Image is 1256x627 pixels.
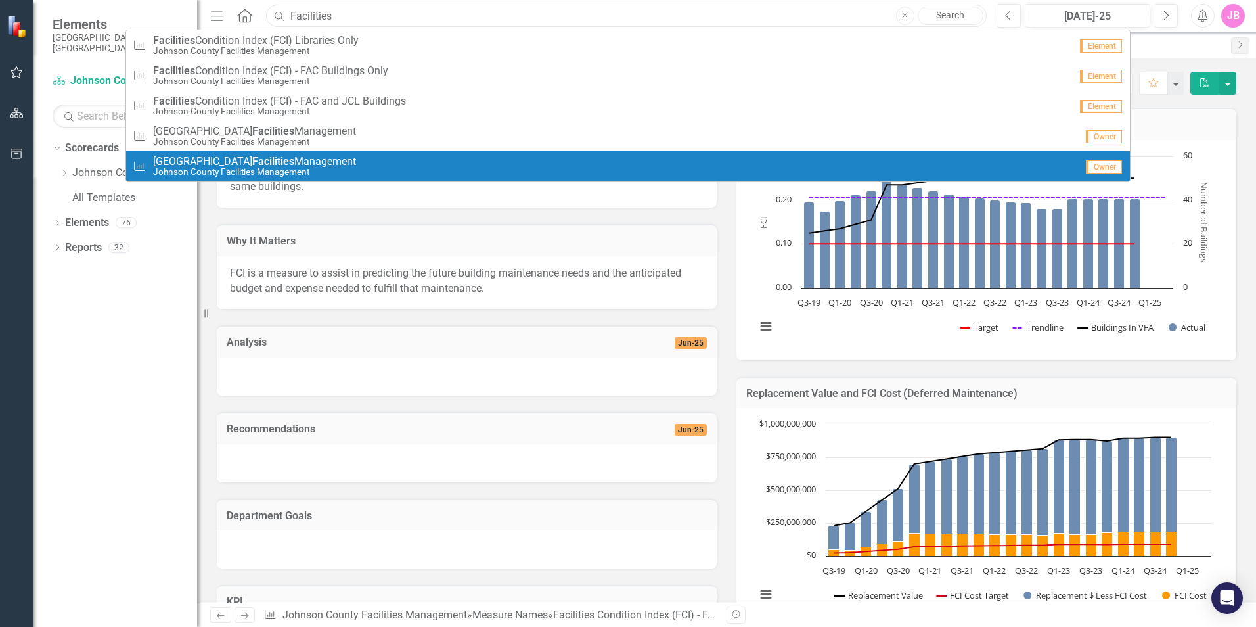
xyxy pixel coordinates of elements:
[877,500,888,544] path: Q2-20, 335,261,367.5. Replacement $ Less FCI Cost.
[759,417,816,429] text: $1,000,000,000
[1086,440,1097,535] path: Q3-23, 725,770,352. Replacement $ Less FCI Cost.
[1086,130,1122,143] span: Owner
[860,296,883,308] text: Q3-20
[282,609,467,621] a: Johnson County Facilities Management
[828,526,840,550] path: Q3-19, 185,330,023.25. Replacement $ Less FCI Cost.
[887,565,910,576] text: Q3-20
[918,7,983,25] a: Search
[750,150,1223,347] div: Chart. Highcharts interactive chart.
[804,156,1167,289] g: Actual, series 4 of 4. Bar series with 24 bars. Y axis, FCI.
[953,296,976,308] text: Q1-22
[227,235,707,247] h3: Why It Matters
[153,106,406,116] small: Johnson County Facilities Management
[65,141,119,156] a: Scorecards
[153,35,359,47] span: Condition Index (FCI) Libraries Only
[1150,438,1161,532] path: Q3-24, 718,586,695. Replacement $ Less FCI Cost.
[1086,160,1122,174] span: Owner
[1211,582,1243,614] div: Open Intercom Messenger
[957,457,968,534] path: Q3-21, 590,100,207. Replacement $ Less FCI Cost.
[834,590,923,601] button: Show Replacement Value
[153,126,356,137] span: [GEOGRAPHIC_DATA] Management
[252,125,294,137] strong: Facilities
[951,565,974,576] text: Q3-21
[53,74,184,89] a: Johnson County Facilities Management
[776,237,792,248] text: 0.10
[1111,565,1135,576] text: Q1-24
[1198,182,1210,262] text: Number of Buildings
[1047,565,1070,576] text: Q1-23
[893,489,904,542] path: Q3-20, 398,953,790.25. Replacement $ Less FCI Cost.
[882,180,892,288] path: Q4-20, 0.24490714. Actual.
[65,216,109,231] a: Elements
[766,483,816,495] text: $500,000,000
[53,32,184,54] small: [GEOGRAPHIC_DATA], [GEOGRAPHIC_DATA]
[1013,321,1064,333] button: Show Trendline
[1052,208,1063,288] path: Q3-23, 0.1810719. Actual.
[1144,565,1167,576] text: Q3-24
[1166,438,1177,532] path: Q4-24, 718,586,695. Replacement $ Less FCI Cost.
[1183,281,1188,292] text: 0
[855,565,878,576] text: Q1-20
[7,14,30,37] img: ClearPoint Strategy
[750,150,1218,347] svg: Interactive chart
[1054,440,1065,534] path: Q1-23, 712,072,807. Replacement $ Less FCI Cost.
[1183,193,1192,205] text: 40
[1015,565,1038,576] text: Q3-22
[820,211,830,288] path: Q4-19, 0.17516524. Actual.
[227,596,707,608] h3: KPI
[845,523,856,551] path: Q4-19, 207,876,522. Replacement $ Less FCI Cost.
[1080,39,1122,53] span: Element
[1183,237,1192,248] text: 20
[72,166,197,181] a: Johnson County Government
[553,609,808,621] div: Facilities Condition Index (FCI) - FAC and JCL Buildings
[1046,296,1069,308] text: Q3-23
[822,565,845,576] text: Q3-19
[1037,449,1048,536] path: Q4-22, 656,500,266. Replacement $ Less FCI Cost.
[1221,4,1245,28] button: JB
[1134,438,1145,532] path: Q2-24, 714,655,050. Replacement $ Less FCI Cost.
[1077,321,1154,333] button: Show Buildings In VFA
[1108,296,1131,308] text: Q3-24
[1176,565,1199,576] text: Q1-25
[1023,590,1148,601] button: Show Replacement $ Less FCI Cost
[266,5,987,28] input: Search ClearPoint...
[153,156,356,168] span: [GEOGRAPHIC_DATA] Management
[153,65,388,77] span: Condition Index (FCI) - FAC Buildings Only
[828,425,1204,551] g: Replacement $ Less FCI Cost, series 3 of 4. Bar series with 24 bars.
[1080,70,1122,83] span: Element
[918,565,941,576] text: Q1-21
[828,296,851,308] text: Q1-20
[227,510,707,522] h3: Department Goals
[750,418,1223,615] div: Chart. Highcharts interactive chart.
[974,454,985,534] path: Q4-21, 610,740,516. Replacement $ Less FCI Cost.
[983,565,1006,576] text: Q1-22
[472,609,548,621] a: Measure Names
[675,337,707,349] span: Jun-25
[116,218,137,229] div: 76
[1118,438,1129,532] path: Q1-24, 714,655,050. Replacement $ Less FCI Cost.
[1077,296,1100,308] text: Q1-24
[1025,4,1150,28] button: [DATE]-25
[1029,9,1146,24] div: [DATE]-25
[153,95,406,107] span: Condition Index (FCI) - FAC and JCL Buildings
[230,267,681,294] span: FCI is a measure to assist in predicting the future building maintenance needs and the anticipate...
[1102,441,1113,533] path: Q4-23, 697,101,712. Replacement $ Less FCI Cost.
[1014,296,1037,308] text: Q1-23
[797,296,820,308] text: Q3-19
[53,16,184,32] span: Elements
[757,586,775,604] button: View chart menu, Chart
[897,184,908,288] path: Q1-21, 0.23639104. Actual.
[1021,450,1033,535] path: Q3-22, 645,060,328.5. Replacement $ Less FCI Cost.
[757,317,775,336] button: View chart menu, Chart
[750,418,1218,615] svg: Interactive chart
[891,296,914,308] text: Q1-21
[126,91,1130,121] a: Condition Index (FCI) - FAC and JCL BuildingsJohnson County Facilities ManagementElement
[65,241,102,256] a: Reports
[72,191,197,206] a: All Templates
[227,423,580,435] h3: Recommendations
[675,424,707,436] span: Jun-25
[1138,296,1161,308] text: Q1-25
[1183,149,1192,161] text: 60
[960,321,999,333] button: Show Target
[263,608,717,623] div: » »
